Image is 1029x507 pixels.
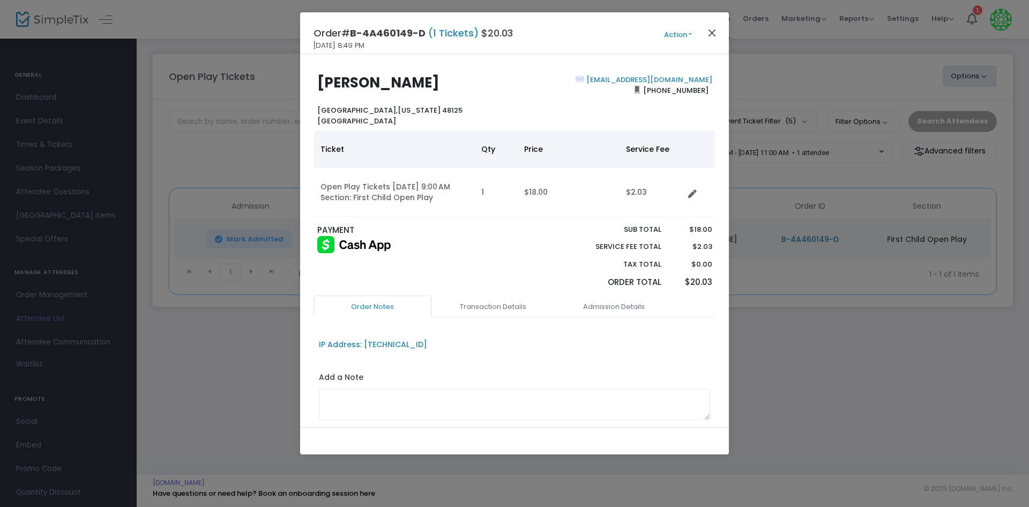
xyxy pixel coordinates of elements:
td: $2.03 [620,168,684,217]
a: [EMAIL_ADDRESS][DOMAIN_NAME] [584,75,712,85]
td: 1 [475,168,518,217]
p: PAYMENT [317,224,510,237]
button: Close [705,26,719,40]
h4: Order# $20.03 [314,26,513,40]
div: IP Address: [TECHNICAL_ID] [319,339,427,350]
p: $20.03 [672,276,712,289]
p: Sub total [570,224,661,235]
span: [DATE] 8:49 PM [314,40,364,51]
th: Ticket [314,130,475,168]
span: [GEOGRAPHIC_DATA], [317,105,398,115]
span: [PHONE_NUMBER] [640,82,712,99]
span: (1 Tickets) [426,26,481,40]
img: Cash App [317,236,391,253]
p: $18.00 [672,224,712,235]
b: [PERSON_NAME] [317,73,439,92]
b: [US_STATE] 48125 [GEOGRAPHIC_DATA] [317,105,463,126]
p: Service Fee Total [570,241,661,252]
a: Transaction Details [434,296,552,318]
th: Price [518,130,620,168]
span: B-4A460149-D [350,26,426,40]
td: Open Play Tickets [DATE] 9:00 AM Section: First Child Open Play [314,168,475,217]
label: Add a Note [319,372,363,386]
p: Order Total [570,276,661,289]
td: $18.00 [518,168,620,217]
th: Qty [475,130,518,168]
p: $2.03 [672,241,712,252]
button: Action [646,29,710,41]
div: Data table [314,130,715,217]
a: Order Notes [314,296,431,318]
p: $0.00 [672,259,712,270]
a: Admission Details [555,296,673,318]
th: Service Fee [620,130,684,168]
p: Tax Total [570,259,661,270]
